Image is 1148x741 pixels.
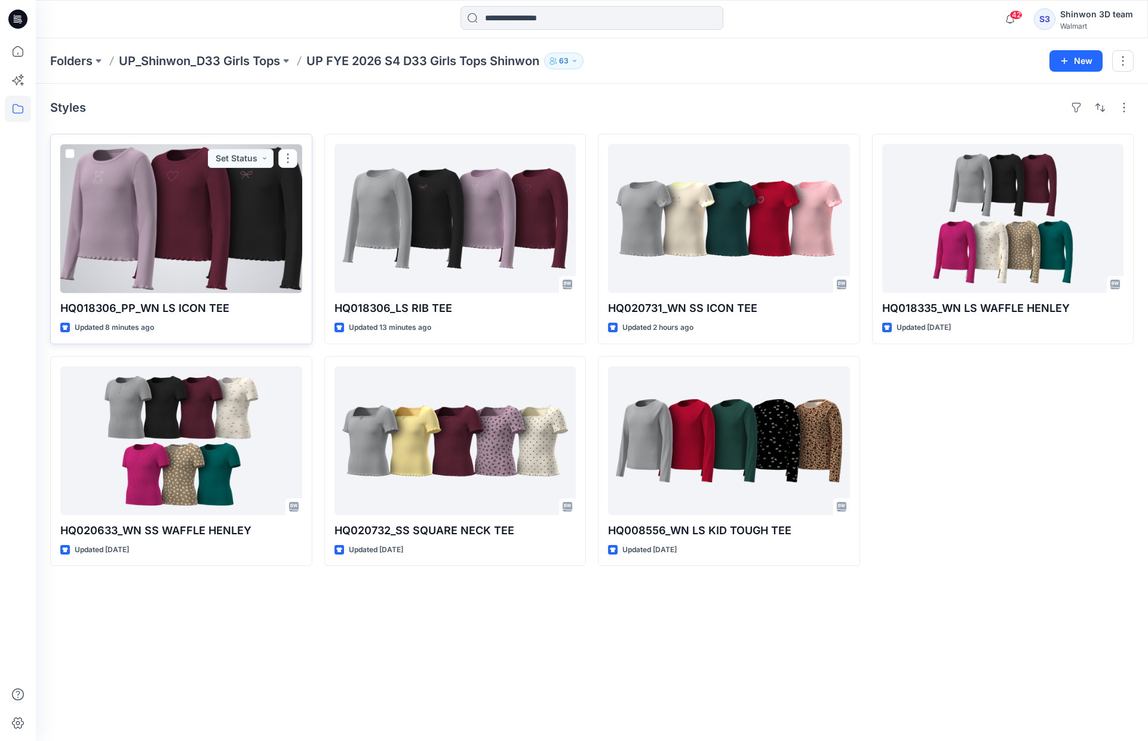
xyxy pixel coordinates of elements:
[897,321,951,334] p: Updated [DATE]
[544,53,584,69] button: 63
[1034,8,1055,30] div: S3
[882,144,1124,293] a: HQ018335_WN LS WAFFLE HENLEY
[608,144,850,293] a: HQ020731_WN SS ICON TEE
[334,522,576,539] p: HQ020732_SS SQUARE NECK TEE
[1049,50,1103,72] button: New
[349,544,403,556] p: Updated [DATE]
[60,366,302,515] a: HQ020633_WN SS WAFFLE HENLEY
[60,144,302,293] a: HQ018306_PP_WN LS ICON TEE
[1009,10,1023,20] span: 42
[559,54,569,68] p: 63
[306,53,539,69] p: UP FYE 2026 S4 D33 Girls Tops Shinwon
[608,366,850,515] a: HQ008556_WN LS KID TOUGH TEE
[882,300,1124,317] p: HQ018335_WN LS WAFFLE HENLEY
[75,321,154,334] p: Updated 8 minutes ago
[349,321,431,334] p: Updated 13 minutes ago
[334,366,576,515] a: HQ020732_SS SQUARE NECK TEE
[1060,22,1133,30] div: Walmart
[608,522,850,539] p: HQ008556_WN LS KID TOUGH TEE
[334,300,576,317] p: HQ018306_LS RIB TEE
[608,300,850,317] p: HQ020731_WN SS ICON TEE
[119,53,280,69] a: UP_Shinwon_D33 Girls Tops
[1060,7,1133,22] div: Shinwon 3D team
[50,53,93,69] a: Folders
[622,321,693,334] p: Updated 2 hours ago
[50,100,86,115] h4: Styles
[334,144,576,293] a: HQ018306_LS RIB TEE
[75,544,129,556] p: Updated [DATE]
[622,544,677,556] p: Updated [DATE]
[60,522,302,539] p: HQ020633_WN SS WAFFLE HENLEY
[60,300,302,317] p: HQ018306_PP_WN LS ICON TEE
